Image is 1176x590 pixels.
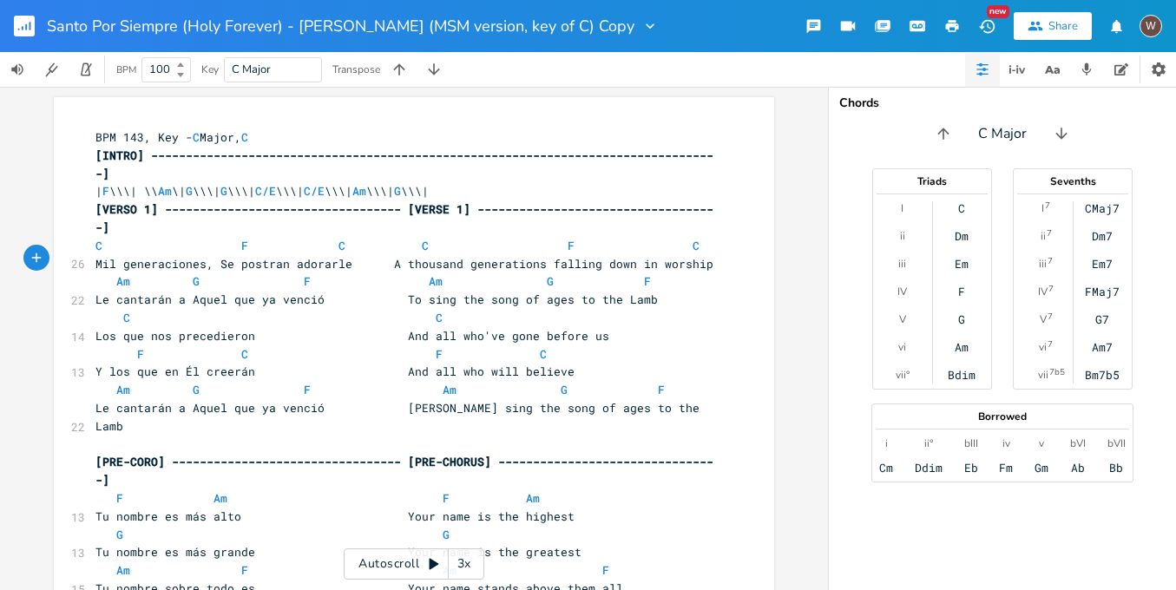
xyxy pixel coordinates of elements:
div: Am [955,340,969,354]
div: vi [1039,340,1047,354]
div: C [958,201,965,215]
div: Fm [999,461,1013,475]
div: iii [1039,257,1047,271]
div: bVII [1107,436,1126,450]
button: Share [1014,12,1092,40]
div: 3x [449,548,480,580]
div: vii [1038,368,1048,382]
div: iii [898,257,906,271]
div: I [1041,201,1044,215]
span: C [123,310,130,325]
span: Tu nombre es más alto Your name is the highest [95,508,575,524]
div: Em7 [1092,257,1113,271]
div: bIII [964,436,978,450]
span: F [137,346,144,362]
span: F [602,562,609,578]
span: C/E [304,183,325,199]
span: Tu nombre es más grande Your name is the greatest [95,544,581,560]
span: Los que nos precedieron And all who've gone before us [95,328,609,344]
div: Transpose [332,64,380,75]
span: G [186,183,193,199]
span: C [693,238,700,253]
sup: 7b5 [1049,365,1065,379]
span: G [193,382,200,397]
sup: 7 [1045,199,1050,213]
span: Am [116,382,130,397]
div: Dm [955,229,969,243]
div: Ab [1071,461,1085,475]
span: G [561,382,568,397]
div: vii° [896,368,910,382]
div: Cm [879,461,893,475]
span: G [116,527,123,542]
span: F [644,273,651,289]
span: G [547,273,554,289]
span: Y los que en Él creerán And all who will believe [95,364,575,379]
span: F [304,273,311,289]
span: F [241,562,248,578]
span: F [443,490,450,506]
div: Share [1048,18,1078,34]
div: Triads [873,176,991,187]
div: Am7 [1092,340,1113,354]
button: W [1140,6,1162,46]
span: Am [352,183,366,199]
span: F [568,238,575,253]
sup: 7 [1048,282,1054,296]
span: G [394,183,401,199]
div: i [885,436,888,450]
div: iv [1002,436,1010,450]
div: Ddim [915,461,943,475]
div: New [987,5,1009,18]
span: G [220,183,227,199]
span: F [436,346,443,362]
div: Eb [964,461,978,475]
span: G [193,273,200,289]
div: Autoscroll [344,548,484,580]
div: CMaj7 [1085,201,1120,215]
span: C [241,346,248,362]
span: C [436,310,443,325]
span: Am [116,562,130,578]
span: Mil generaciones, Se postran adorarle A thousand generations falling down in worship [95,256,713,272]
div: ii [900,229,905,243]
span: Am [214,490,227,506]
div: G [958,312,965,326]
div: ii [1041,229,1046,243]
span: F [116,490,123,506]
span: C [422,238,429,253]
div: IV [897,285,907,298]
span: BPM 143, Key - Major, [95,129,255,145]
sup: 7 [1048,338,1053,351]
sup: 7 [1048,254,1053,268]
div: Bdim [948,368,976,382]
span: | \\\| \\ \| \\\| \\\| \\\| \\\| \\\| \\\| [95,183,429,199]
span: C [338,238,345,253]
div: BPM [116,65,136,75]
div: Em [955,257,969,271]
div: Borrowed [872,411,1133,422]
div: V [1040,312,1047,326]
div: FMaj7 [1085,285,1120,298]
div: Sevenths [1014,176,1132,187]
span: C/E [255,183,276,199]
div: ii° [924,436,933,450]
div: Dm7 [1092,229,1113,243]
span: G [443,527,450,542]
div: IV [1038,285,1048,298]
div: V [899,312,906,326]
span: Am [526,490,540,506]
span: C [241,129,248,145]
div: v [1039,436,1044,450]
span: [INTRO] ----------------------------------------------------------------------------------] [95,147,713,181]
div: Key [201,64,219,75]
div: Wesley [1140,15,1162,37]
span: C Major [232,62,271,77]
div: I [901,201,903,215]
span: C [95,238,102,253]
div: Gm [1035,461,1048,475]
sup: 7 [1048,310,1053,324]
div: F [958,285,965,298]
div: Chords [839,97,1166,109]
span: Am [429,273,443,289]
